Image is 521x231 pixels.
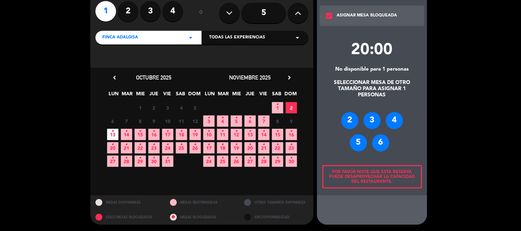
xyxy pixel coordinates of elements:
span: 22 [272,142,283,154]
i: • [112,153,114,163]
span: 27 [107,156,118,167]
span: 7 [258,115,270,127]
span: 12 [231,129,242,140]
span: 11 [217,129,228,140]
i: • [167,153,169,163]
span: 17 [203,142,215,154]
span: 20 [245,142,256,154]
div: 3 [364,112,381,129]
span: 5 [190,102,201,113]
span: 7 [121,115,132,127]
span: 31 [162,156,173,167]
i: arrow_drop_down [293,34,302,42]
i: • [208,112,210,123]
i: • [125,153,128,163]
label: 2 [118,1,138,22]
i: • [125,126,128,137]
i: • [194,139,196,150]
span: 8 [135,115,146,127]
span: 21 [258,142,270,154]
i: • [139,153,141,163]
span: 18 [217,142,228,154]
span: 1 [135,102,146,113]
span: 26 [190,142,201,154]
i: • [235,153,238,163]
span: 16 [286,129,297,140]
i: • [194,126,196,137]
span: VIE [162,90,173,101]
span: 18 [176,129,187,140]
span: 10 [162,115,173,127]
span: 5 [231,115,242,127]
i: • [263,126,265,137]
span: 9 [148,115,160,127]
div: SIN DISPONIBILIDAD [239,210,314,225]
span: 23 [148,142,160,154]
span: 4 [217,115,228,127]
div: ó [190,1,212,25]
label: 3 [140,1,161,22]
span: VIE [258,90,269,101]
i: • [222,139,224,150]
span: 30 [148,156,160,167]
i: • [208,139,210,150]
span: LUN [204,90,216,101]
div: MESAS RESTRINGIDAS [165,195,239,210]
div: 20:00 [317,38,427,66]
i: • [235,126,238,137]
label: 4 [162,1,183,22]
span: 15 [272,129,283,140]
div: 5 [350,134,367,151]
span: 9 [286,115,297,127]
span: 3 [162,102,173,113]
span: 16 [148,129,160,140]
span: JUE [148,90,160,101]
i: chevron_right [286,74,293,81]
span: 13 [107,129,118,140]
span: noviembre 2025 [229,74,271,81]
i: • [276,126,279,137]
span: LUN [108,90,120,101]
span: 24 [203,156,215,167]
div: SELECCIONAR MESA DE OTRO TAMAÑO PARA ASIGNAR 1 PERSONAS [317,80,427,98]
span: 6 [107,115,118,127]
i: • [125,139,128,150]
span: 28 [121,156,132,167]
i: • [276,139,279,150]
span: 14 [258,129,270,140]
span: 3 [203,115,215,127]
span: SAB [271,90,283,101]
div: 4 [386,112,403,129]
span: 17 [162,129,173,140]
i: • [235,139,238,150]
span: 30 [286,156,297,167]
span: MIE [231,90,242,101]
span: 8 [272,115,283,127]
div: SOLO MESAS BLOQUEADAS [90,210,165,225]
i: • [249,153,251,163]
div: MESAS DISPONIBLES [90,195,165,210]
i: • [290,153,293,163]
span: Todas las experiencias [209,34,265,41]
i: arrow_drop_down [186,34,195,42]
div: No disponible para 1 personas [317,66,427,73]
span: DOM [285,90,296,101]
span: SAB [175,90,186,101]
span: JUE [245,90,256,101]
div: Por favor note que esta reserva puede desaprovechar la capacidad del restaurante. [322,165,422,189]
span: 27 [245,156,256,167]
i: • [153,153,155,163]
span: 6 [245,115,256,127]
i: • [139,126,141,137]
i: • [235,112,238,123]
i: • [112,139,114,150]
span: 2 [148,102,160,113]
span: 28 [258,156,270,167]
span: Finca Adalgisa [102,34,138,41]
i: • [276,153,279,163]
span: 25 [217,156,228,167]
span: MAR [122,90,133,101]
span: 29 [272,156,283,167]
div: 2 [341,112,359,129]
i: • [222,112,224,123]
